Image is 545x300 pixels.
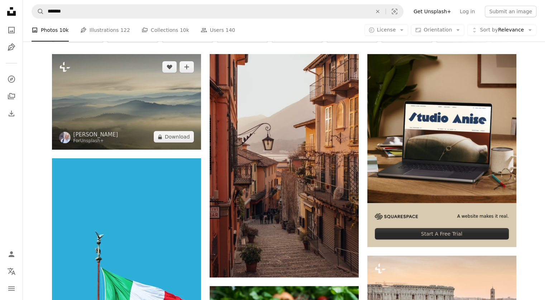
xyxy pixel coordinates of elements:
[364,24,408,36] button: License
[411,24,464,36] button: Orientation
[52,54,201,150] img: a view of a mountain range covered in fog
[455,6,479,17] a: Log in
[4,247,19,261] a: Log in / Sign up
[32,5,44,18] button: Search Unsplash
[4,89,19,103] a: Collections
[4,40,19,54] a: Illustrations
[377,27,396,33] span: License
[180,61,194,73] button: Add to Collection
[4,72,19,86] a: Explore
[467,24,536,36] button: Sort byRelevance
[210,54,359,277] img: black street light near brown concrete building during daytime
[73,138,118,144] div: For
[80,19,130,42] a: Illustrations 122
[386,5,403,18] button: Visual search
[409,6,455,17] a: Get Unsplash+
[480,26,524,34] span: Relevance
[480,27,498,33] span: Sort by
[201,19,235,42] a: Users 140
[4,281,19,296] button: Menu
[80,138,104,143] a: Unsplash+
[73,131,118,138] a: [PERSON_NAME]
[225,26,235,34] span: 140
[370,5,386,18] button: Clear
[4,4,19,20] a: Home — Unsplash
[424,27,452,33] span: Orientation
[142,19,189,42] a: Collections 10k
[52,267,201,273] a: white, red, and green flag
[4,23,19,37] a: Photos
[367,54,516,203] img: file-1705123271268-c3eaf6a79b21image
[457,213,509,219] span: A website makes it real.
[485,6,536,17] button: Submit an image
[367,54,516,247] a: A website makes it real.Start A Free Trial
[32,4,403,19] form: Find visuals sitewide
[154,131,194,142] button: Download
[52,98,201,105] a: a view of a mountain range covered in fog
[375,228,509,239] div: Start A Free Trial
[4,106,19,121] a: Download History
[375,213,418,219] img: file-1705255347840-230a6ab5bca9image
[120,26,130,34] span: 122
[210,163,359,169] a: black street light near brown concrete building during daytime
[59,132,71,143] img: Go to Chris Barbalis's profile
[162,61,177,73] button: Like
[180,26,189,34] span: 10k
[4,264,19,279] button: Language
